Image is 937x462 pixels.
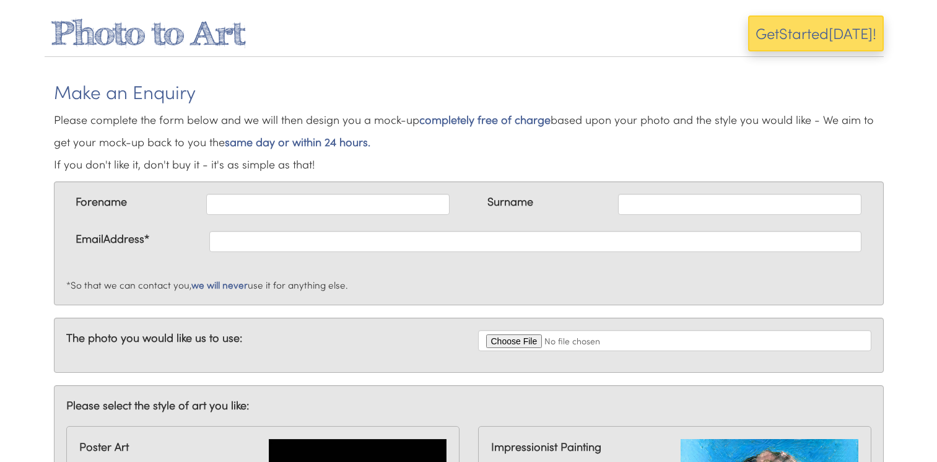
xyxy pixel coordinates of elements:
span: Get [756,23,779,43]
em: same day or within 24 hours. [225,134,370,149]
strong: The photo you would like us to use: [66,330,242,345]
label: Forename [76,194,127,210]
button: GetStarted[DATE]! [748,15,884,51]
h3: Make an Enquiry [54,82,884,102]
label: Surname [487,194,533,210]
span: ed [811,23,829,43]
a: Photo to Art [51,14,245,52]
em: we will never [191,279,248,291]
label: EmailAddress* [76,231,149,247]
small: *So that we can contact you, use it for anything else. [66,279,348,291]
strong: Impressionist Painting [491,439,669,455]
p: Please complete the form below and we will then design you a mock-up based upon your photo and th... [54,108,884,175]
strong: Poster Art [79,439,257,455]
strong: Please select the style of art you like: [66,398,249,412]
em: completely free of charge [419,112,551,127]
